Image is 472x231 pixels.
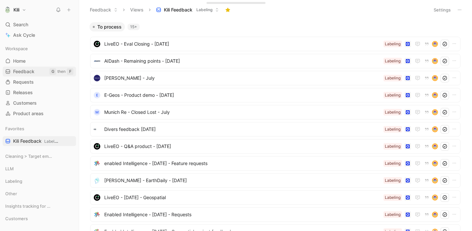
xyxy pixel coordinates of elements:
[104,142,381,150] span: LiveEO - Q&A product - [DATE]
[94,211,100,218] img: logo
[90,156,461,171] a: logoenabled Intelligence - [DATE] - Feature requestsLabelingavatar
[385,177,401,184] div: Labeling
[104,194,381,201] span: LiveEO - [DATE] - Geospatial
[13,138,59,145] span: Kili Feedback
[94,143,100,150] img: logo
[90,190,461,205] a: logoLiveEO - [DATE] - GeospatialLabelingavatar
[13,7,19,13] h1: Kili
[3,164,76,176] div: LLM
[3,214,76,225] div: Customers
[94,177,100,184] img: logo
[3,189,76,199] div: Other
[5,165,14,172] span: LLM
[3,88,76,97] a: Releases
[94,58,100,64] img: logo
[3,201,76,211] div: Insights tracking for key clients
[3,176,76,186] div: Labeling
[90,71,461,85] a: logo[PERSON_NAME] - JulyLabelingavatar
[90,173,461,188] a: logo[PERSON_NAME] - EarthDaily - [DATE]Labelingavatar
[385,109,401,115] div: Labeling
[90,54,461,68] a: logoAIDash - Remaining points - [DATE]Labelingavatar
[90,122,461,136] a: logoDivers feedback [DATE]Labelingavatar
[94,41,100,47] img: logo
[104,125,381,133] span: Divers feedback [DATE]
[3,109,76,118] a: Product areas
[3,56,76,66] a: Home
[385,211,401,218] div: Labeling
[3,124,76,134] div: Favorites
[5,178,22,184] span: Labeling
[385,92,401,98] div: Labeling
[164,7,192,13] span: Kili Feedback
[94,126,100,133] img: logo
[13,110,44,117] span: Product areas
[44,139,60,144] span: Labeling
[3,67,76,76] a: FeedbackGthenF
[3,201,76,213] div: Insights tracking for key clients
[104,74,381,82] span: [PERSON_NAME] - July
[3,44,76,53] div: Workspace
[104,40,381,48] span: LiveEO - Eval Closing - [DATE]
[385,143,401,150] div: Labeling
[90,37,461,51] a: logoLiveEO - Eval Closing - [DATE]Labelingavatar
[127,5,147,15] button: Views
[433,110,437,115] img: avatar
[3,5,28,14] button: KiliKili
[3,136,76,146] a: Kili FeedbackLabeling
[97,24,122,30] span: To process
[13,58,26,64] span: Home
[3,176,76,188] div: Labeling
[433,42,437,46] img: avatar
[87,5,121,15] button: Feedback
[433,76,437,80] img: avatar
[3,151,76,161] div: Cleaning > Target empty views
[5,125,24,132] span: Favorites
[90,139,461,154] a: logoLiveEO - Q&A product - [DATE]Labelingavatar
[104,108,381,116] span: Munich Re - Closed Lost - July
[3,98,76,108] a: Customers
[5,153,52,159] span: Cleaning > Target empty views
[49,68,56,75] div: G
[90,105,461,119] a: MMunich Re - Closed Lost - JulyLabelingavatar
[94,160,100,167] img: logo
[67,68,73,75] div: F
[57,68,66,75] div: then
[385,194,401,201] div: Labeling
[433,161,437,166] img: avatar
[104,159,381,167] span: enabled Intelligence - [DATE] - Feature requests
[3,164,76,174] div: LLM
[3,20,76,30] div: Search
[89,22,125,31] button: To process
[128,24,140,30] div: 15+
[104,177,381,184] span: [PERSON_NAME] - EarthDaily - [DATE]
[5,45,28,52] span: Workspace
[104,211,381,219] span: Enabled Intelligence - [DATE] - Requests
[385,58,401,64] div: Labeling
[433,144,437,149] img: avatar
[3,189,76,200] div: Other
[385,160,401,167] div: Labeling
[3,214,76,223] div: Customers
[4,7,11,13] img: Kili
[3,77,76,87] a: Requests
[3,30,76,40] a: Ask Cycle
[90,88,461,102] a: eE-Geos - Product demo - [DATE]Labelingavatar
[5,203,52,209] span: Insights tracking for key clients
[385,126,401,133] div: Labeling
[5,190,17,197] span: Other
[153,5,222,15] button: Kili FeedbackLabeling
[433,59,437,63] img: avatar
[94,194,100,201] img: logo
[433,93,437,97] img: avatar
[90,207,461,222] a: logoEnabled Intelligence - [DATE] - RequestsLabelingavatar
[13,21,28,29] span: Search
[13,100,37,106] span: Customers
[94,109,100,115] div: M
[5,215,28,222] span: Customers
[385,75,401,81] div: Labeling
[433,212,437,217] img: avatar
[433,127,437,132] img: avatar
[13,79,34,85] span: Requests
[431,5,454,14] button: Settings
[94,92,100,98] div: e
